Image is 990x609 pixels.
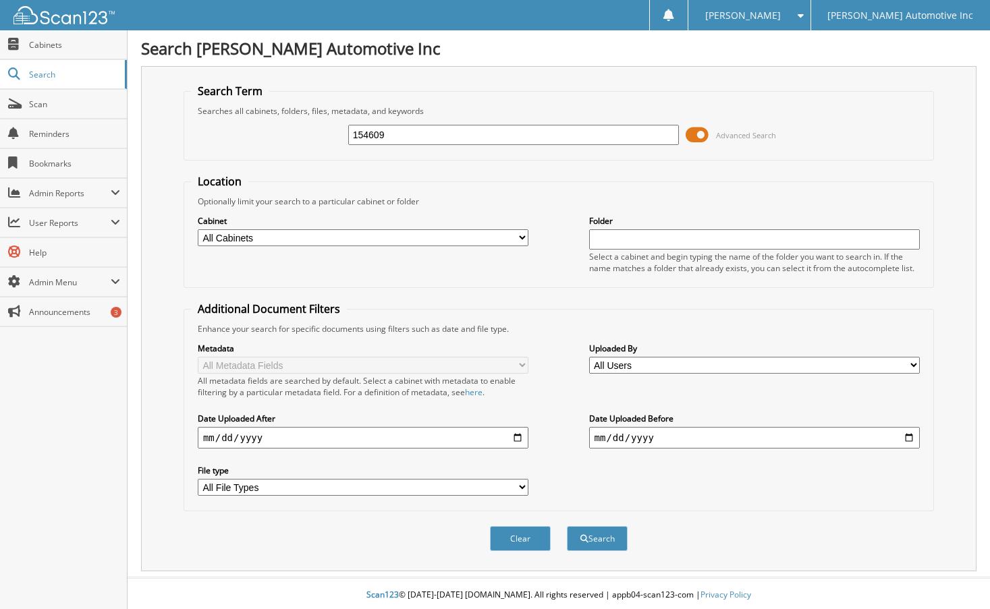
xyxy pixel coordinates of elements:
[29,277,111,288] span: Admin Menu
[589,413,920,424] label: Date Uploaded Before
[191,174,248,189] legend: Location
[198,375,529,398] div: All metadata fields are searched by default. Select a cabinet with metadata to enable filtering b...
[589,215,920,227] label: Folder
[29,217,111,229] span: User Reports
[111,307,121,318] div: 3
[141,37,977,59] h1: Search [PERSON_NAME] Automotive Inc
[191,105,927,117] div: Searches all cabinets, folders, files, metadata, and keywords
[198,215,529,227] label: Cabinet
[198,427,529,448] input: start
[29,69,118,80] span: Search
[490,526,551,551] button: Clear
[705,11,781,20] span: [PERSON_NAME]
[29,158,120,169] span: Bookmarks
[191,301,347,316] legend: Additional Document Filters
[700,589,751,600] a: Privacy Policy
[29,247,120,258] span: Help
[29,39,120,51] span: Cabinets
[29,98,120,110] span: Scan
[589,427,920,448] input: end
[589,251,920,274] div: Select a cabinet and begin typing the name of the folder you want to search in. If the name match...
[198,343,529,354] label: Metadata
[191,84,269,98] legend: Search Term
[191,323,927,335] div: Enhance your search for specific documents using filters such as date and file type.
[567,526,628,551] button: Search
[589,343,920,354] label: Uploaded By
[29,128,120,140] span: Reminders
[29,306,120,318] span: Announcements
[827,11,973,20] span: [PERSON_NAME] Automotive Inc
[13,6,115,24] img: scan123-logo-white.svg
[198,413,529,424] label: Date Uploaded After
[29,187,111,199] span: Admin Reports
[191,196,927,207] div: Optionally limit your search to a particular cabinet or folder
[716,130,776,140] span: Advanced Search
[366,589,399,600] span: Scan123
[198,465,529,476] label: File type
[465,386,483,398] a: here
